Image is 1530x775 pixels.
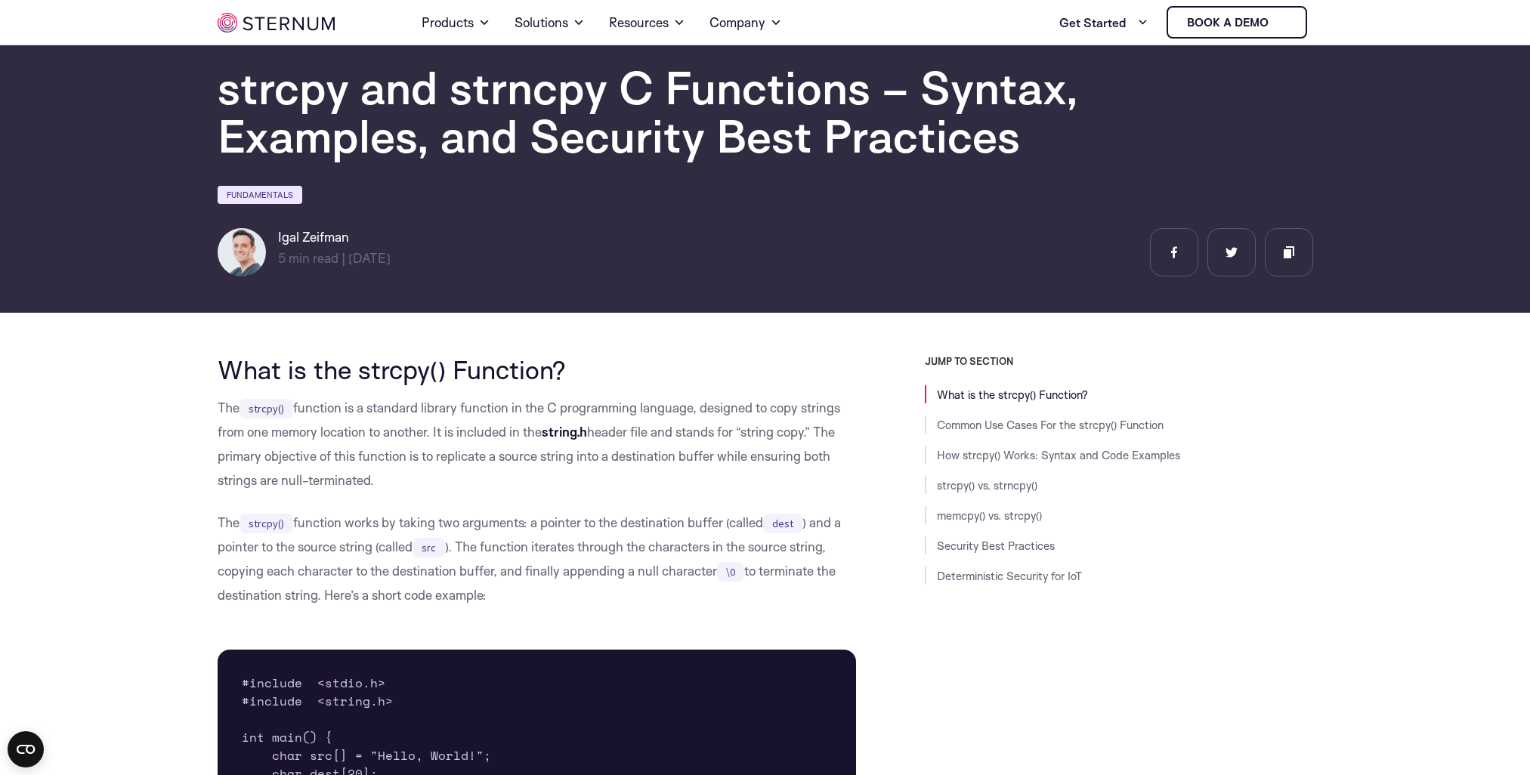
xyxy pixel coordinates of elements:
[218,13,335,32] img: sternum iot
[422,2,490,44] a: Products
[925,355,1313,367] h3: JUMP TO SECTION
[278,250,345,266] span: min read |
[717,562,744,582] code: \0
[937,508,1042,523] a: memcpy() vs. strcpy()
[1059,8,1148,38] a: Get Started
[937,448,1180,462] a: How strcpy() Works: Syntax and Code Examples
[515,2,585,44] a: Solutions
[763,514,802,533] code: dest
[278,250,286,266] span: 5
[609,2,685,44] a: Resources
[937,478,1037,492] a: strcpy() vs. strncpy()
[1275,17,1287,29] img: sternum iot
[218,63,1124,160] h1: strcpy and strncpy C Functions – Syntax, Examples, and Security Best Practices
[348,250,391,266] span: [DATE]
[240,514,293,533] code: strcpy()
[218,511,857,607] p: The function works by taking two arguments: a pointer to the destination buffer (called ) and a p...
[937,539,1055,553] a: Security Best Practices
[240,399,293,418] code: strcpy()
[218,355,857,384] h2: What is the strcpy() Function?
[218,186,302,204] a: Fundamentals
[1167,6,1307,39] a: Book a demo
[218,228,266,276] img: Igal Zeifman
[709,2,782,44] a: Company
[413,538,445,557] code: src
[8,731,44,767] button: Open CMP widget
[218,396,857,492] p: The function is a standard library function in the C programming language, designed to copy strin...
[937,418,1164,432] a: Common Use Cases For the strcpy() Function
[937,569,1082,583] a: Deterministic Security for IoT
[542,424,587,440] strong: string.h
[937,387,1088,402] a: What is the strcpy() Function?
[278,228,391,246] h6: Igal Zeifman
